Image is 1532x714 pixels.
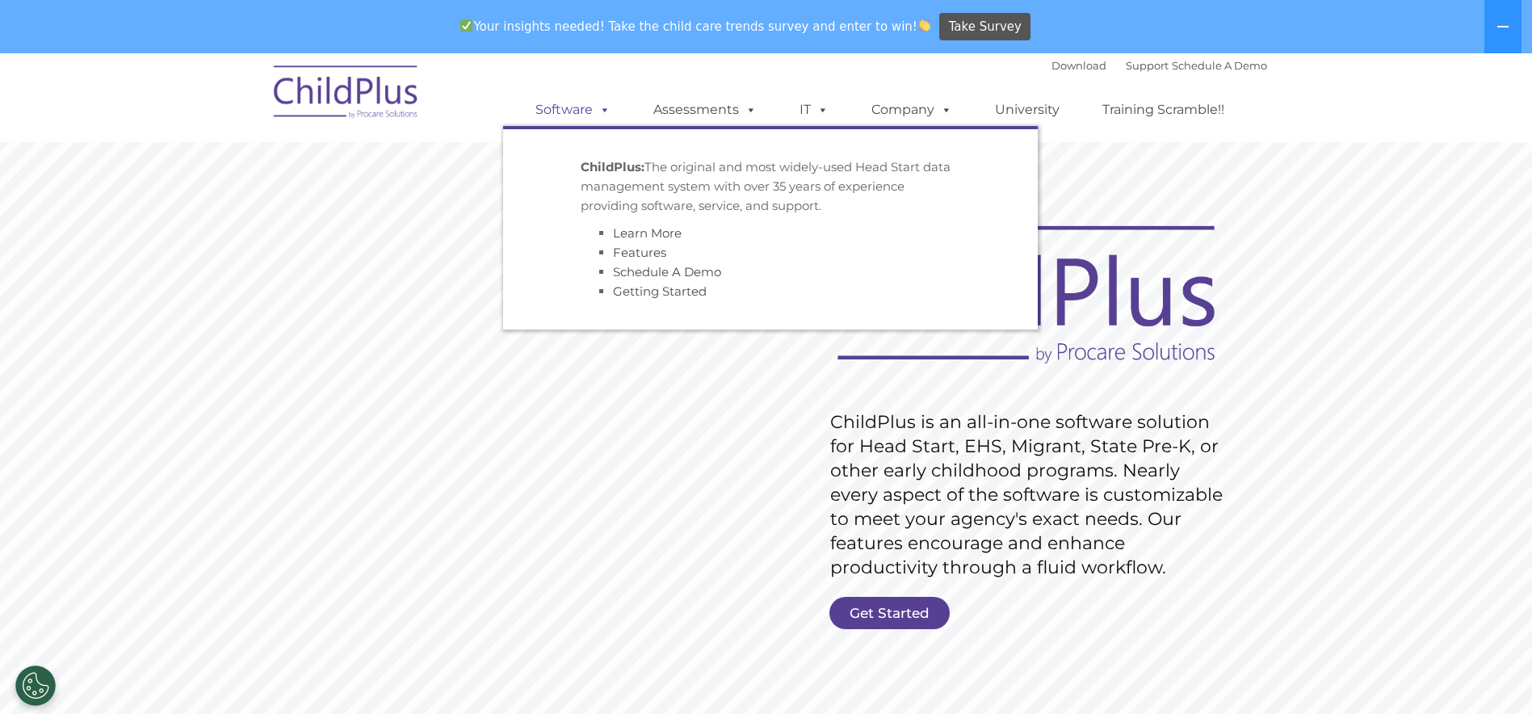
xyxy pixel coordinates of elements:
a: University [979,94,1076,126]
a: Take Survey [939,13,1030,41]
a: Schedule A Demo [613,264,721,279]
span: Take Survey [949,13,1022,41]
p: The original and most widely-used Head Start data management system with over 35 years of experie... [581,157,960,216]
img: 👏 [918,19,930,31]
img: ✅ [460,19,472,31]
a: Getting Started [613,283,707,299]
font: | [1051,59,1267,72]
a: Schedule A Demo [1172,59,1267,72]
a: Training Scramble!! [1086,94,1240,126]
button: Cookies Settings [15,666,56,706]
a: IT [783,94,845,126]
span: Your insights needed! Take the child care trends survey and enter to win! [454,10,938,42]
rs-layer: ChildPlus is an all-in-one software solution for Head Start, EHS, Migrant, State Pre-K, or other ... [830,410,1231,580]
a: Get Started [829,597,950,629]
a: Learn More [613,225,682,241]
img: ChildPlus by Procare Solutions [266,54,427,135]
a: Assessments [637,94,773,126]
a: Company [855,94,968,126]
a: Download [1051,59,1106,72]
a: Support [1126,59,1169,72]
strong: ChildPlus: [581,159,644,174]
a: Software [519,94,627,126]
a: Features [613,245,666,260]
